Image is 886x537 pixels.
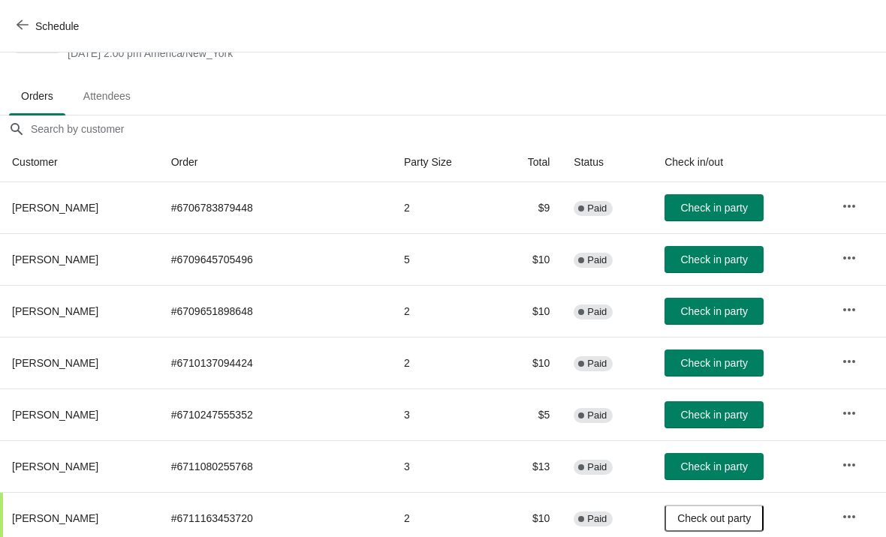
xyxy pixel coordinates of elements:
[496,142,562,182] th: Total
[159,285,392,337] td: # 6709651898648
[12,409,98,421] span: [PERSON_NAME]
[159,233,392,285] td: # 6709645705496
[159,337,392,388] td: # 6710137094424
[587,254,607,266] span: Paid
[587,202,607,214] span: Paid
[496,440,562,492] td: $13
[587,358,607,370] span: Paid
[159,388,392,440] td: # 6710247555352
[392,388,496,440] td: 3
[496,388,562,440] td: $5
[392,285,496,337] td: 2
[680,202,747,214] span: Check in party
[159,142,392,182] th: Order
[677,512,751,524] span: Check out party
[35,20,79,32] span: Schedule
[664,246,764,273] button: Check in party
[680,253,747,265] span: Check in party
[12,202,98,214] span: [PERSON_NAME]
[30,115,886,142] input: Search by customer
[392,337,496,388] td: 2
[392,182,496,233] td: 2
[664,298,764,325] button: Check in party
[12,305,98,317] span: [PERSON_NAME]
[680,305,747,317] span: Check in party
[12,357,98,369] span: [PERSON_NAME]
[680,460,747,472] span: Check in party
[587,461,607,473] span: Paid
[664,505,764,532] button: Check out party
[12,512,98,524] span: [PERSON_NAME]
[12,460,98,472] span: [PERSON_NAME]
[496,182,562,233] td: $9
[496,233,562,285] td: $10
[652,142,830,182] th: Check in/out
[71,82,143,109] span: Attendees
[392,440,496,492] td: 3
[68,46,603,61] span: [DATE] 2:00 pm America/New_York
[392,142,496,182] th: Party Size
[680,409,747,421] span: Check in party
[562,142,652,182] th: Status
[496,285,562,337] td: $10
[587,513,607,525] span: Paid
[664,349,764,376] button: Check in party
[159,440,392,492] td: # 6711080255768
[392,233,496,285] td: 5
[587,409,607,421] span: Paid
[664,401,764,428] button: Check in party
[664,194,764,221] button: Check in party
[8,13,91,40] button: Schedule
[496,337,562,388] td: $10
[159,182,392,233] td: # 6706783879448
[9,82,65,109] span: Orders
[680,357,747,369] span: Check in party
[587,306,607,318] span: Paid
[12,253,98,265] span: [PERSON_NAME]
[664,453,764,480] button: Check in party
